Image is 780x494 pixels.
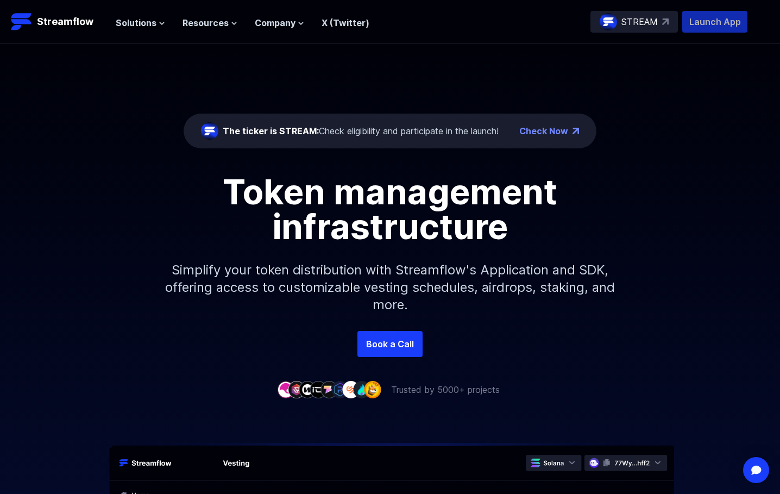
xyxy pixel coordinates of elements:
[357,331,423,357] a: Book a Call
[682,11,747,33] button: Launch App
[320,381,338,398] img: company-5
[201,122,218,140] img: streamflow-logo-circle.png
[156,244,624,331] p: Simplify your token distribution with Streamflow's Application and SDK, offering access to custom...
[223,124,499,137] div: Check eligibility and participate in the launch!
[183,16,237,29] button: Resources
[364,381,381,398] img: company-9
[11,11,105,33] a: Streamflow
[600,13,617,30] img: streamflow-logo-circle.png
[37,14,93,29] p: Streamflow
[11,11,33,33] img: Streamflow Logo
[590,11,678,33] a: STREAM
[662,18,669,25] img: top-right-arrow.svg
[391,383,500,396] p: Trusted by 5000+ projects
[146,174,634,244] h1: Token management infrastructure
[288,381,305,398] img: company-2
[116,16,165,29] button: Solutions
[331,381,349,398] img: company-6
[299,381,316,398] img: company-3
[743,457,769,483] div: Open Intercom Messenger
[353,381,370,398] img: company-8
[519,124,568,137] a: Check Now
[223,126,319,136] span: The ticker is STREAM:
[116,16,156,29] span: Solutions
[322,17,369,28] a: X (Twitter)
[342,381,360,398] img: company-7
[277,381,294,398] img: company-1
[573,128,579,134] img: top-right-arrow.png
[621,15,658,28] p: STREAM
[183,16,229,29] span: Resources
[255,16,304,29] button: Company
[255,16,295,29] span: Company
[310,381,327,398] img: company-4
